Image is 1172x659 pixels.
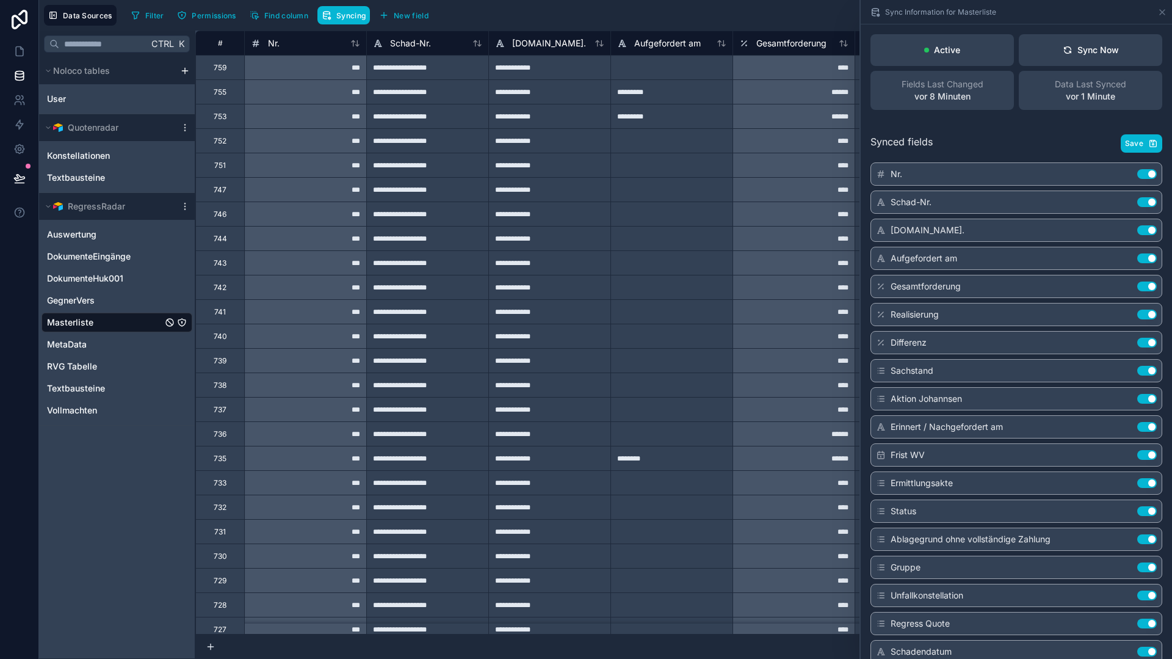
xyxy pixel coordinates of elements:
span: Data Last Synced [1055,78,1126,90]
span: Unfallkonstellation [891,589,963,602]
button: New field [375,6,433,24]
span: Gruppe [891,561,921,573]
span: Nr. [891,168,902,180]
button: Data Sources [44,5,117,26]
div: 751 [214,161,226,170]
span: Schad-Nr. [891,196,931,208]
div: 728 [214,600,226,610]
div: 736 [214,429,226,439]
div: 738 [214,380,226,390]
span: Sync Information for Masterliste [885,7,996,17]
button: Filter [126,6,168,24]
span: Synced fields [870,134,933,153]
div: 747 [214,185,226,195]
button: Permissions [173,6,240,24]
span: [DOMAIN_NAME]. [512,37,586,49]
p: vor 1 Minute [1066,90,1115,103]
div: 732 [214,503,226,512]
div: 744 [214,234,227,244]
span: Ermittlungsakte [891,477,953,489]
div: 746 [214,209,226,219]
div: 741 [214,307,226,317]
span: Save [1125,139,1143,148]
p: Active [934,44,960,56]
button: Find column [245,6,313,24]
div: 743 [214,258,226,268]
div: 727 [214,625,226,635]
span: Schad-Nr. [390,37,431,49]
span: Realisierung [891,308,939,321]
span: Nr. [268,37,280,49]
button: Sync Now [1019,34,1162,66]
span: Schadendatum [891,646,952,658]
p: vor 8 Minuten [914,90,971,103]
div: 729 [214,576,226,586]
span: Fields Last Changed [902,78,983,90]
div: 730 [214,552,227,561]
span: Differenz [891,337,927,349]
span: Ctrl [150,36,175,51]
span: Gesamtforderung [756,37,827,49]
span: Gesamtforderung [891,280,961,293]
div: 733 [214,478,226,488]
div: 740 [214,332,227,341]
div: 731 [214,527,226,537]
div: 755 [214,87,226,97]
span: Find column [264,11,308,20]
span: Ablagegrund ohne vollständige Zahlung [891,533,1051,545]
span: Frist WV [891,449,925,461]
div: 739 [214,356,226,366]
span: Aufgefordert am [891,252,957,264]
span: Status [891,505,916,517]
div: Sync Now [1063,44,1119,56]
span: Permissions [192,11,236,20]
span: Aktion Johannsen [891,393,962,405]
span: New field [394,11,429,20]
span: Regress Quote [891,617,950,630]
div: 752 [214,136,226,146]
div: 737 [214,405,226,415]
span: K [177,40,186,48]
span: Aufgefordert am [634,37,701,49]
div: 742 [214,283,226,293]
button: Syncing [317,6,370,24]
div: 759 [214,63,226,73]
span: Filter [145,11,164,20]
span: Data Sources [63,11,112,20]
span: Erinnert / Nachgefordert am [891,421,1003,433]
a: Syncing [317,6,375,24]
span: Sachstand [891,365,933,377]
span: Syncing [336,11,366,20]
div: 753 [214,112,226,122]
a: Permissions [173,6,245,24]
button: Save [1121,134,1162,153]
span: [DOMAIN_NAME]. [891,224,964,236]
div: # [205,38,235,48]
div: 735 [214,454,226,464]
